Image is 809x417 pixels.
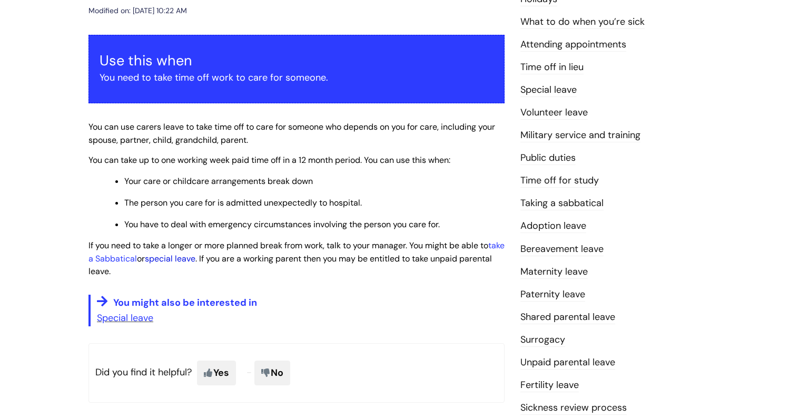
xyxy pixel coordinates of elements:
span: You can use carers leave to take time off to care for someone who depends on you for care, includ... [88,121,495,146]
span: You can take up to one working week paid time off in a 12 month period. You can use this when: [88,154,450,166]
span: The person you care for is admitted unexpectedly to hospital. [124,197,362,208]
span: No [254,361,290,385]
a: Time off for study [520,174,599,188]
a: Adoption leave [520,219,586,233]
div: Modified on: [DATE] 10:22 AM [88,4,187,17]
a: Military service and training [520,129,640,142]
a: Maternity leave [520,265,588,279]
a: Public duties [520,151,576,165]
span: You might also be interested in [113,296,257,309]
a: take a Sabbatical [88,240,505,264]
a: Special leave [520,83,577,97]
span: You have to deal with emergency circumstances involving the person you care for. [124,219,440,230]
a: Attending appointments [520,38,626,52]
span: Your care or childcare arrangements break down [124,176,313,187]
a: Fertility leave [520,379,579,392]
a: Paternity leave [520,288,585,302]
a: Bereavement leave [520,243,604,256]
a: Time off in lieu [520,61,584,74]
a: Surrogacy [520,333,565,347]
a: Sickness review process [520,401,627,415]
a: Shared parental leave [520,311,615,324]
p: Did you find it helpful? [88,343,505,402]
span: If you need to take a longer or more planned break from work, talk to your manager. You might be ... [88,240,505,277]
a: What to do when you’re sick [520,15,645,29]
p: You need to take time off work to care for someone. [100,69,494,86]
a: Unpaid parental leave [520,356,615,370]
span: Yes [197,361,236,385]
h3: Use this when [100,52,494,69]
a: Volunteer leave [520,106,588,120]
a: Taking a sabbatical [520,197,604,210]
a: Special leave [97,312,153,324]
a: special leave [145,253,195,264]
